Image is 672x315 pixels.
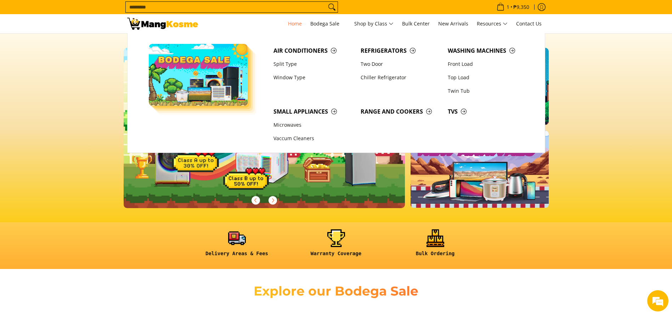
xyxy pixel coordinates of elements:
a: <h6><strong>Bulk Ordering</strong></h6> [389,229,481,262]
a: Split Type [270,57,357,71]
h2: Explore our Bodega Sale [233,283,439,299]
span: We're online! [41,89,98,161]
a: Chiller Refrigerator [357,71,444,84]
a: Air Conditioners [270,44,357,57]
button: Previous [248,193,264,208]
a: <h6><strong>Delivery Areas & Fees</strong></h6> [191,229,283,262]
span: Resources [477,19,508,28]
a: Contact Us [513,14,545,33]
nav: Main Menu [205,14,545,33]
span: Small Appliances [273,107,354,116]
a: Home [284,14,305,33]
a: Two Door [357,57,444,71]
span: Washing Machines [448,46,528,55]
span: Contact Us [516,20,542,27]
a: More [124,48,428,219]
a: Bodega Sale [307,14,349,33]
a: Shop by Class [351,14,397,33]
div: Minimize live chat window [116,4,133,21]
span: Range and Cookers [361,107,441,116]
span: TVs [448,107,528,116]
span: Air Conditioners [273,46,354,55]
a: Front Load [444,57,531,71]
a: Window Type [270,71,357,84]
a: New Arrivals [435,14,472,33]
span: 1 [506,5,510,10]
span: • [495,3,531,11]
a: Range and Cookers [357,105,444,118]
button: Search [326,2,338,12]
span: Refrigerators [361,46,441,55]
a: Resources [473,14,511,33]
span: Shop by Class [354,19,394,28]
a: Top Load [444,71,531,84]
img: Bodega Sale [149,44,248,106]
a: TVs [444,105,531,118]
textarea: Type your message and hit 'Enter' [4,193,135,218]
span: Home [288,20,302,27]
a: Washing Machines [444,44,531,57]
span: ₱9,350 [512,5,530,10]
span: Bodega Sale [310,19,346,28]
button: Next [265,193,281,208]
span: New Arrivals [438,20,468,27]
a: Twin Tub [444,84,531,98]
a: <h6><strong>Warranty Coverage</strong></h6> [290,229,382,262]
span: Bulk Center [402,20,430,27]
a: Vaccum Cleaners [270,132,357,145]
a: Microwaves [270,119,357,132]
a: Refrigerators [357,44,444,57]
img: Mang Kosme: Your Home Appliances Warehouse Sale Partner! [127,18,198,30]
div: Chat with us now [37,40,119,49]
a: Bulk Center [399,14,433,33]
a: Small Appliances [270,105,357,118]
